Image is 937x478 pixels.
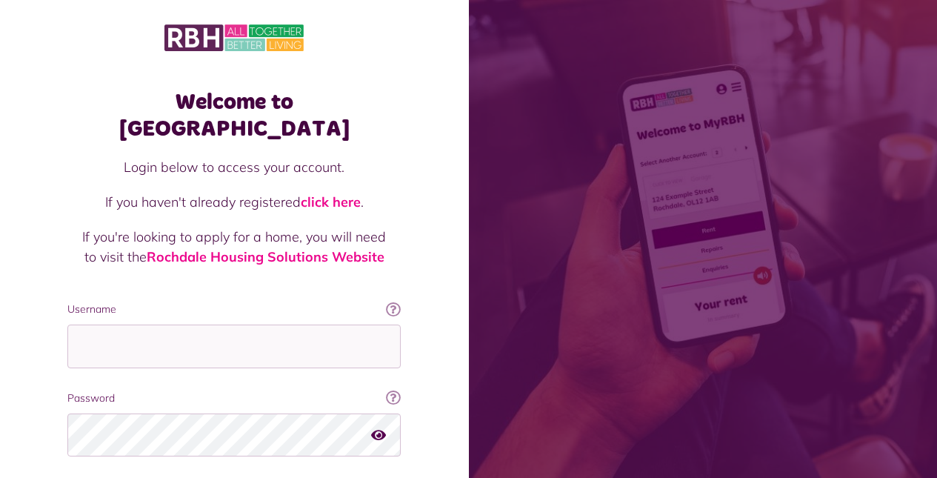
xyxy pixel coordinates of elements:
p: If you're looking to apply for a home, you will need to visit the [82,227,386,267]
a: Rochdale Housing Solutions Website [147,248,384,265]
h1: Welcome to [GEOGRAPHIC_DATA] [67,89,401,142]
label: Username [67,302,401,317]
a: click here [301,193,361,210]
p: Login below to access your account. [82,157,386,177]
p: If you haven't already registered . [82,192,386,212]
label: Password [67,391,401,406]
img: MyRBH [164,22,304,53]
